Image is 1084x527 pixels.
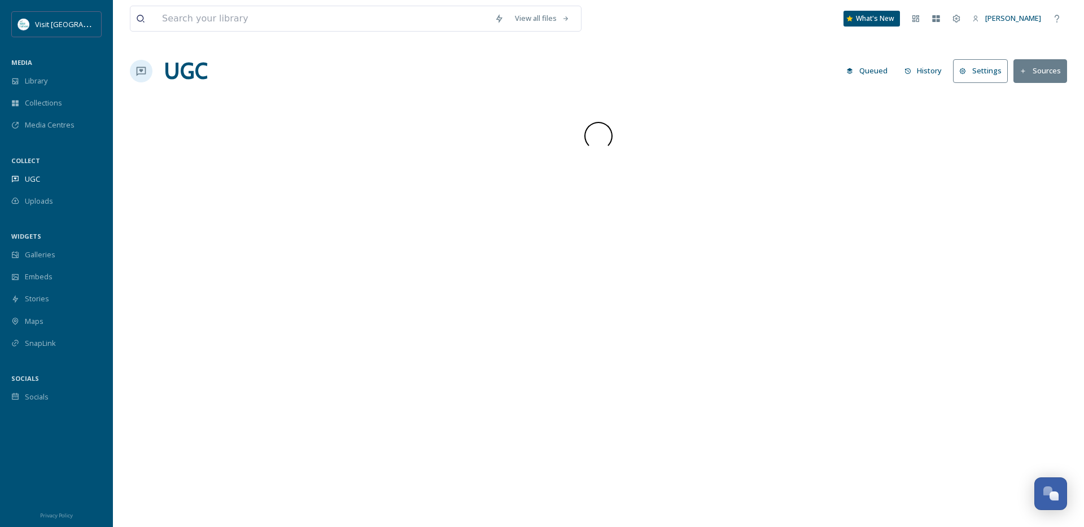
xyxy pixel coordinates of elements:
[25,174,40,185] span: UGC
[25,316,43,327] span: Maps
[953,59,1013,82] a: Settings
[25,293,49,304] span: Stories
[35,19,123,29] span: Visit [GEOGRAPHIC_DATA]
[11,156,40,165] span: COLLECT
[25,338,56,349] span: SnapLink
[40,512,73,519] span: Privacy Policy
[509,7,575,29] a: View all files
[899,60,954,82] a: History
[18,19,29,30] img: download.jpeg
[967,7,1047,29] a: [PERSON_NAME]
[156,6,489,31] input: Search your library
[1013,59,1067,82] button: Sources
[1034,477,1067,510] button: Open Chat
[11,232,41,240] span: WIDGETS
[841,60,893,82] button: Queued
[899,60,948,82] button: History
[164,54,208,88] a: UGC
[25,98,62,108] span: Collections
[25,196,53,207] span: Uploads
[953,59,1008,82] button: Settings
[843,11,900,27] a: What's New
[11,58,32,67] span: MEDIA
[25,120,75,130] span: Media Centres
[25,271,53,282] span: Embeds
[25,76,47,86] span: Library
[985,13,1041,23] span: [PERSON_NAME]
[25,392,49,402] span: Socials
[11,374,39,383] span: SOCIALS
[841,60,899,82] a: Queued
[40,508,73,521] a: Privacy Policy
[25,249,55,260] span: Galleries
